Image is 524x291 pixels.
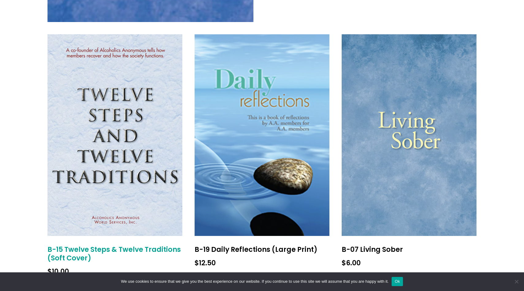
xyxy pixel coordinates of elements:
[342,34,477,236] img: B-07 Living Sober
[342,242,477,257] h2: B-07 Living Sober
[342,34,477,269] a: B-07 Living Sober $6.00
[392,277,403,286] button: Ok
[342,258,361,268] bdi: 6.00
[513,278,519,285] span: No
[195,258,216,268] bdi: 12.50
[195,258,199,268] span: $
[195,34,329,269] a: B-19 Daily Reflections (Large Print) $12.50
[47,34,182,236] img: B-15 Twelve Steps & Twelve Traditions (Soft Cover)
[121,278,389,285] span: We use cookies to ensure that we give you the best experience on our website. If you continue to ...
[47,34,182,278] a: B-15 Twelve Steps & Twelve Traditions (Soft Cover) $10.00
[195,242,329,257] h2: B-19 Daily Reflections (Large Print)
[47,267,69,276] bdi: 10.00
[342,258,346,268] span: $
[47,242,182,266] h2: B-15 Twelve Steps & Twelve Traditions (Soft Cover)
[47,267,52,276] span: $
[195,34,329,236] img: B-19 Daily Reflections (Large Print)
